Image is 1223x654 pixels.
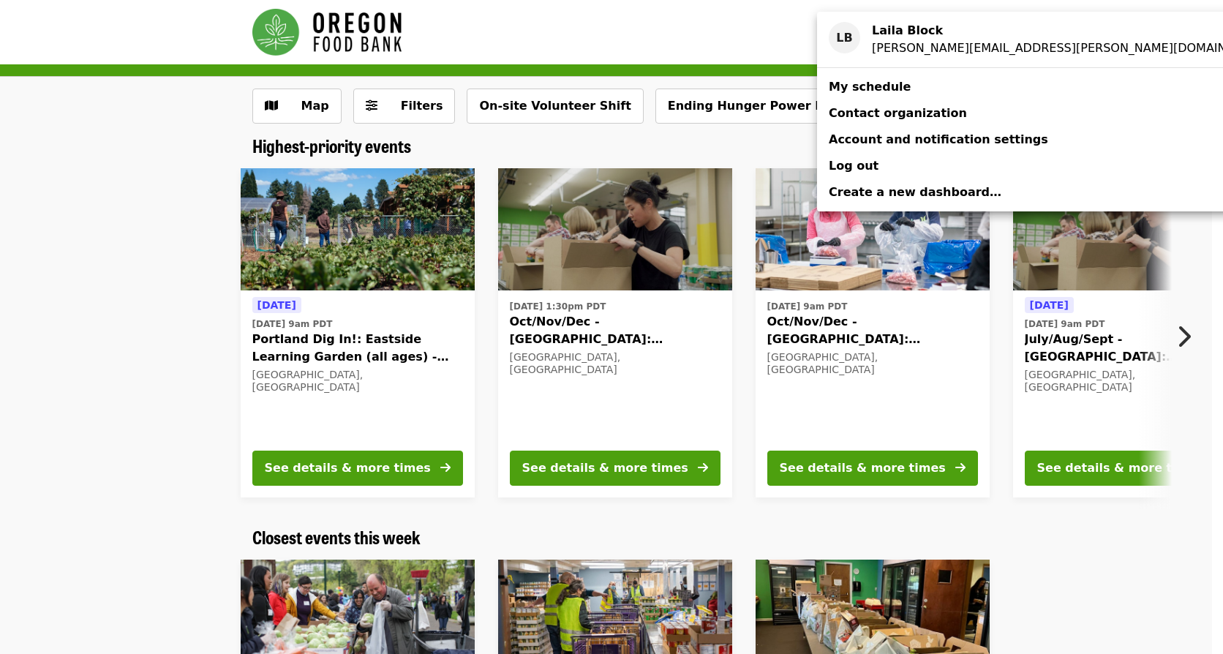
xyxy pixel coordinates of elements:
div: LB [829,22,860,53]
strong: Laila Block [872,23,943,37]
span: Log out [829,159,878,173]
span: Create a new dashboard… [829,185,1001,199]
span: My schedule [829,80,911,94]
span: Contact organization [829,106,967,120]
span: Account and notification settings [829,132,1048,146]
